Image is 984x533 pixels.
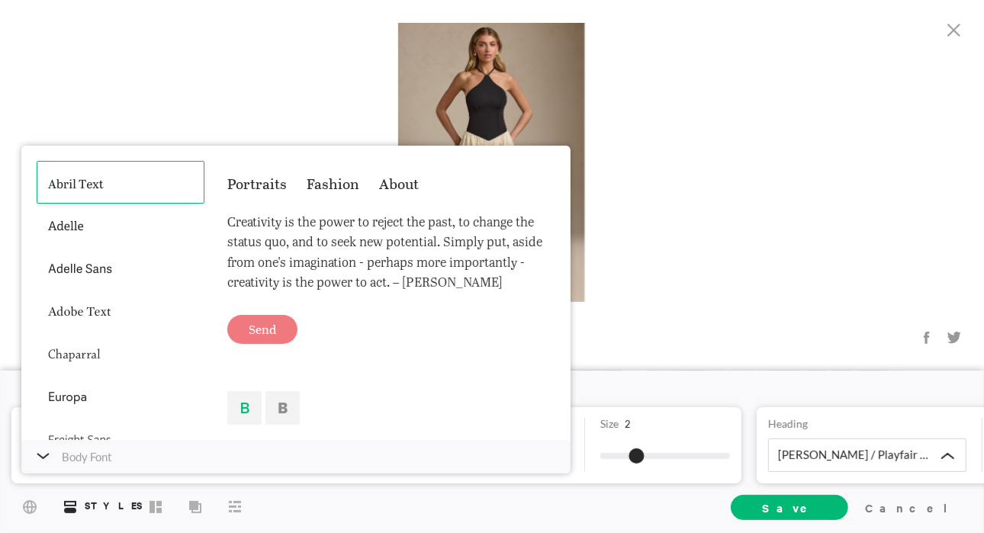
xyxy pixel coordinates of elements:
span: Save [762,499,817,515]
span: Styles [85,499,143,512]
span: Fashion [307,173,359,194]
p: Heading [768,418,966,431]
div: E-commerce [23,329,492,344]
div: Bold [265,391,300,425]
div: Normal [227,391,262,425]
span: Send [227,315,297,344]
span: About [379,173,419,194]
span: [PERSON_NAME] / Playfair Italic [778,448,931,461]
span: 2 [625,418,631,430]
p: Creativity is the power to reject the past, to change the status quo, and to seek new potential. ... [227,212,555,292]
div: Cancel [859,496,961,519]
p: Size [600,418,730,431]
span: Portraits [227,173,287,194]
p: Body Font [62,448,112,466]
